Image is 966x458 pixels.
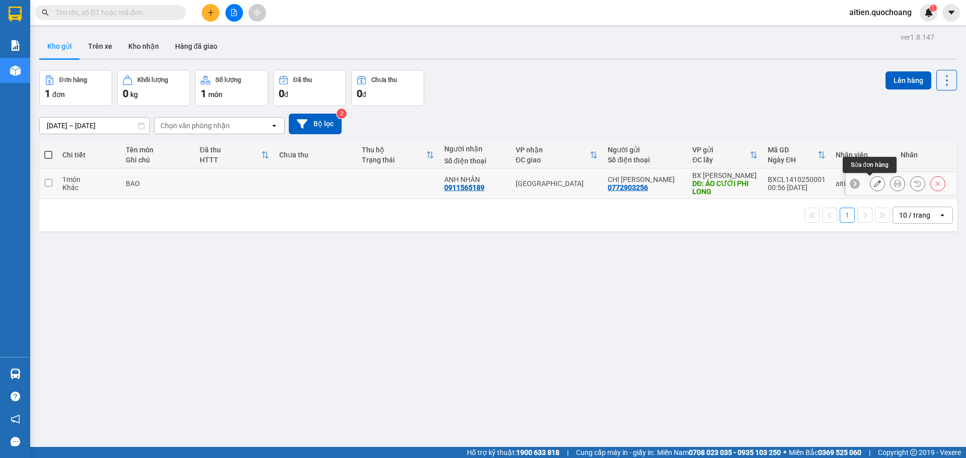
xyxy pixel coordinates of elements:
[689,448,781,456] strong: 0708 023 035 - 0935 103 250
[126,146,190,154] div: Tên món
[768,146,818,154] div: Mã GD
[692,171,758,179] div: BX [PERSON_NAME]
[202,4,219,22] button: plus
[836,151,891,159] div: Nhân viên
[371,76,397,83] div: Chưa thu
[130,90,138,99] span: kg
[201,87,206,100] span: 1
[516,448,559,456] strong: 1900 633 818
[126,179,190,188] div: BAO
[930,5,937,12] sup: 1
[362,146,426,154] div: Thu hộ
[931,5,935,12] span: 1
[80,34,120,58] button: Trên xe
[126,156,190,164] div: Ghi chú
[947,8,956,17] span: caret-down
[886,71,931,89] button: Lên hàng
[768,175,826,184] div: BXCL1410250001
[836,179,891,188] div: aitien.quochoang
[444,145,506,153] div: Người nhận
[840,208,855,223] button: 1
[39,70,112,106] button: Đơn hàng1đơn
[362,90,366,99] span: đ
[818,448,861,456] strong: 0369 525 060
[910,449,917,456] span: copyright
[608,156,682,164] div: Số điện thoại
[901,32,934,43] div: ver 1.8.147
[279,151,352,159] div: Chưa thu
[40,118,149,134] input: Select a date range.
[789,447,861,458] span: Miền Bắc
[869,447,870,458] span: |
[62,151,115,159] div: Chi tiết
[254,9,261,16] span: aim
[357,142,439,168] th: Toggle SortBy
[279,87,284,100] span: 0
[924,8,933,17] img: icon-new-feature
[657,447,781,458] span: Miền Nam
[289,114,342,134] button: Bộ lọc
[42,9,49,16] span: search
[351,70,424,106] button: Chưa thu0đ
[516,179,598,188] div: [GEOGRAPHIC_DATA]
[123,87,128,100] span: 0
[768,156,818,164] div: Ngày ĐH
[870,176,885,191] div: Sửa đơn hàng
[444,157,506,165] div: Số điện thoại
[692,146,750,154] div: VP gửi
[692,156,750,164] div: ĐC lấy
[444,184,485,192] div: 0911565189
[516,156,590,164] div: ĐC giao
[225,4,243,22] button: file-add
[942,4,960,22] button: caret-down
[467,447,559,458] span: Hỗ trợ kỹ thuật:
[207,9,214,16] span: plus
[576,447,655,458] span: Cung cấp máy in - giấy in:
[52,90,65,99] span: đơn
[516,146,590,154] div: VP nhận
[284,90,288,99] span: đ
[938,211,946,219] svg: open
[608,146,682,154] div: Người gửi
[337,109,347,119] sup: 2
[45,87,50,100] span: 1
[687,142,763,168] th: Toggle SortBy
[899,210,930,220] div: 10 / trang
[768,184,826,192] div: 00:56 [DATE]
[9,7,22,22] img: logo-vxr
[10,369,21,379] img: warehouse-icon
[270,122,278,130] svg: open
[160,121,230,131] div: Chọn văn phòng nhận
[511,142,603,168] th: Toggle SortBy
[841,6,920,19] span: aitien.quochoang
[11,414,20,424] span: notification
[901,151,951,159] div: Nhãn
[39,34,80,58] button: Kho gửi
[195,70,268,106] button: Số lượng1món
[137,76,168,83] div: Khối lượng
[200,146,261,154] div: Đã thu
[249,4,266,22] button: aim
[843,157,897,173] div: Sửa đơn hàng
[117,70,190,106] button: Khối lượng0kg
[167,34,225,58] button: Hàng đã giao
[10,40,21,51] img: solution-icon
[357,87,362,100] span: 0
[567,447,569,458] span: |
[11,437,20,446] span: message
[215,76,241,83] div: Số lượng
[608,175,682,184] div: CHỊ THẢO
[273,70,346,106] button: Đã thu0đ
[62,175,115,184] div: 1 món
[11,392,20,401] span: question-circle
[55,7,174,18] input: Tìm tên, số ĐT hoặc mã đơn
[362,156,426,164] div: Trạng thái
[783,450,786,454] span: ⚪️
[444,175,506,184] div: ANH NHÂN
[230,9,237,16] span: file-add
[763,142,831,168] th: Toggle SortBy
[608,184,648,192] div: 0772903256
[208,90,222,99] span: món
[10,65,21,76] img: warehouse-icon
[59,76,87,83] div: Đơn hàng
